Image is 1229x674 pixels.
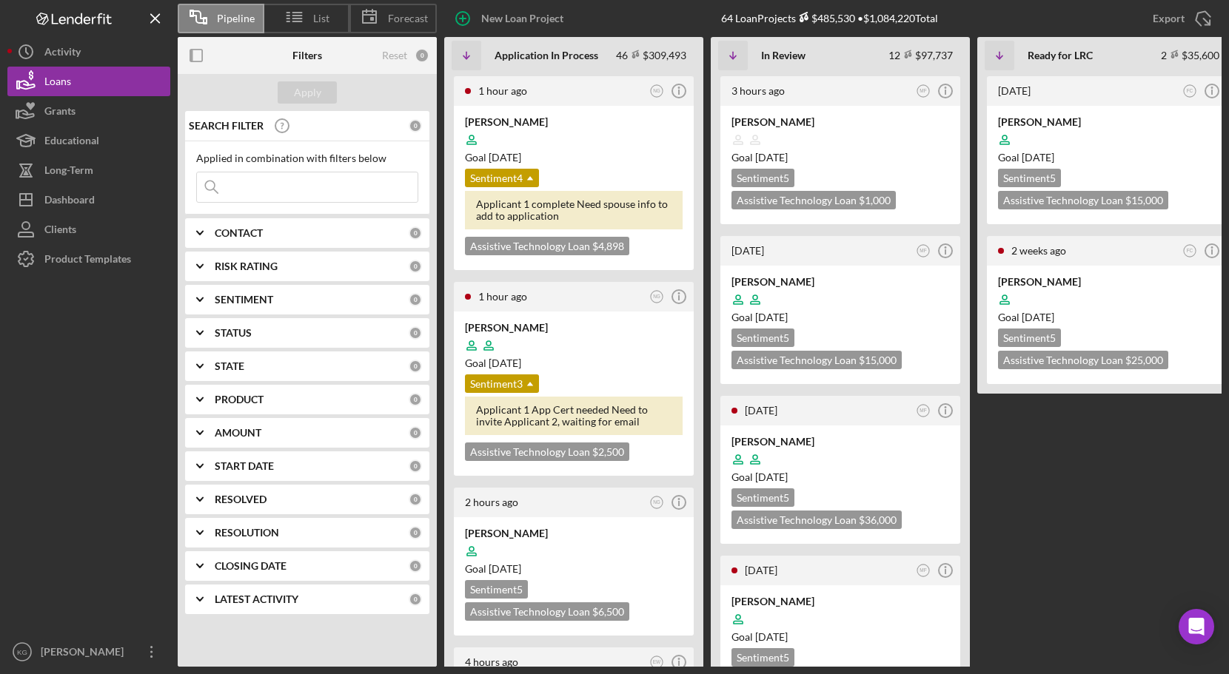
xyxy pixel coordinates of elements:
div: 0 [409,326,422,340]
time: 2025-09-26 19:43 [745,404,777,417]
div: New Loan Project [481,4,563,33]
b: AMOUNT [215,427,261,439]
span: Goal [465,357,521,369]
time: 2025-09-29 20:58 [478,84,527,97]
div: Assistive Technology Loan [465,602,629,621]
span: $4,898 [592,240,624,252]
span: $15,000 [1125,194,1163,206]
div: Assistive Technology Loan [731,191,896,209]
div: Assistive Technology Loan [731,510,902,529]
button: MF [914,81,934,101]
a: [DATE]FC[PERSON_NAME]Goal [DATE]Sentiment5Assistive Technology Loan $15,000 [985,74,1229,226]
span: Goal [465,151,521,164]
div: Clients [44,215,76,248]
div: 46 $309,493 [616,49,686,61]
div: Sentiment 5 [731,488,794,507]
a: Activity [7,37,170,67]
b: STATE [215,360,244,372]
span: Goal [731,151,788,164]
text: MF [920,248,926,253]
span: $6,500 [592,605,624,618]
div: 0 [409,119,422,132]
time: 2025-09-29 20:50 [478,290,527,303]
time: 10/29/2025 [489,562,521,575]
text: MF [920,408,926,413]
text: FC [1187,248,1193,253]
div: [PERSON_NAME] [465,115,683,129]
span: Goal [731,311,788,323]
div: Sentiment 5 [731,648,794,667]
div: Assistive Technology Loan [731,351,902,369]
span: $1,000 [859,194,891,206]
a: [DATE]MF[PERSON_NAME]Goal [DATE]Sentiment5Assistive Technology Loan $15,000 [718,234,962,386]
b: CONTACT [215,227,263,239]
div: Apply [294,81,321,104]
b: RISK RATING [215,260,278,272]
button: NG [647,493,667,513]
div: Applicant 1 App Cert needed Need to invite Applicant 2, waiting for email [465,397,683,435]
div: 0 [409,426,422,439]
div: Sentiment 5 [731,328,794,347]
text: MF [920,567,926,573]
div: Grants [44,96,76,129]
time: 10/22/2025 [755,630,788,643]
span: Goal [998,311,1054,323]
text: NG [653,500,660,505]
text: FC [1187,88,1193,93]
div: 0 [409,293,422,306]
div: Sentiment 5 [998,328,1061,347]
div: Applicant 1 complete Need spouse info to add to application [465,191,683,229]
div: Sentiment 3 [465,374,539,393]
span: List [313,13,329,24]
div: [PERSON_NAME] [731,274,949,289]
a: Product Templates [7,244,170,274]
div: 2 $35,600 [1161,49,1219,61]
div: 0 [409,393,422,406]
span: Goal [731,471,788,483]
div: Assistive Technology Loan [465,237,629,255]
div: 12 $97,737 [888,49,953,61]
div: Activity [44,37,81,70]
div: [PERSON_NAME] [731,594,949,609]
span: Goal [465,562,521,575]
div: 0 [409,526,422,539]
div: Sentiment 4 [465,169,539,187]
button: NG [647,81,667,101]
button: Clients [7,215,170,244]
time: 2025-09-26 22:58 [731,244,764,257]
div: 0 [409,226,422,240]
time: 10/27/2025 [489,357,521,369]
div: Reset [382,50,407,61]
button: FC [1180,241,1200,261]
time: 10/23/2025 [755,311,788,323]
div: Loans [44,67,71,100]
text: MF [920,88,926,93]
div: Export [1153,4,1185,33]
span: $15,000 [859,354,897,366]
time: 10/29/2025 [489,151,521,164]
div: Sentiment 5 [998,169,1061,187]
time: 10/18/2025 [1022,311,1054,323]
span: $36,000 [859,513,897,526]
button: Loans [7,67,170,96]
button: Apply [278,81,337,104]
div: Assistive Technology Loan [998,351,1168,369]
div: Long-Term [44,155,93,189]
div: 0 [409,360,422,373]
span: $2,500 [592,445,624,458]
b: SENTIMENT [215,294,273,306]
button: KG[PERSON_NAME] [7,637,170,667]
div: [PERSON_NAME] [37,637,133,670]
div: [PERSON_NAME] [998,115,1216,129]
div: 0 [409,260,422,273]
span: Forecast [388,13,428,24]
button: Dashboard [7,185,170,215]
b: STATUS [215,327,252,339]
div: [PERSON_NAME] [465,526,683,541]
b: Filters [292,50,322,61]
button: Educational [7,126,170,155]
